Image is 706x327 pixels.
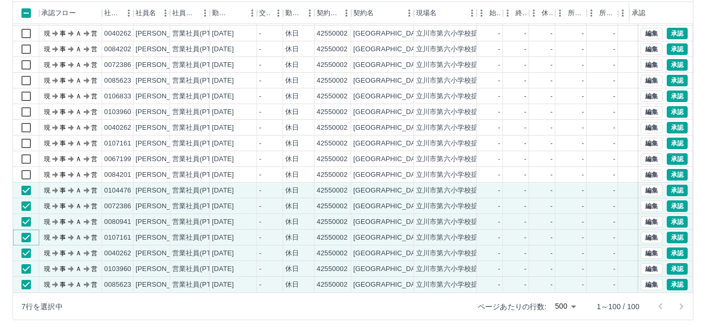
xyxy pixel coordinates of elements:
[416,44,547,54] div: 立川市第六小学校拡充型放課後子ども教室
[551,107,553,117] div: -
[353,201,425,211] div: [GEOGRAPHIC_DATA]
[271,5,286,21] button: メニュー
[353,76,425,86] div: [GEOGRAPHIC_DATA]
[551,186,553,196] div: -
[75,171,82,178] text: Ａ
[285,29,299,39] div: 休日
[551,123,553,133] div: -
[551,29,553,39] div: -
[582,76,584,86] div: -
[641,43,663,55] button: 編集
[102,2,133,24] div: 社員番号
[503,2,529,24] div: 終業
[104,44,131,54] div: 0084202
[317,154,348,164] div: 42550002
[91,108,97,116] text: 営
[667,247,688,259] button: 承認
[498,60,500,70] div: -
[104,154,131,164] div: 0067199
[172,123,227,133] div: 営業社員(PT契約)
[416,154,547,164] div: 立川市第六小学校拡充型放課後子ども教室
[416,139,547,149] div: 立川市第六小学校拡充型放課後子ども教室
[302,5,318,21] button: メニュー
[104,170,131,180] div: 0084201
[477,2,503,24] div: 始業
[315,2,351,24] div: 契約コード
[524,76,526,86] div: -
[613,186,615,196] div: -
[667,200,688,212] button: 承認
[44,77,50,84] text: 現
[667,185,688,196] button: 承認
[667,75,688,86] button: 承認
[317,170,348,180] div: 42550002
[524,29,526,39] div: -
[641,169,663,181] button: 編集
[317,2,339,24] div: 契約コード
[212,170,234,180] div: [DATE]
[582,186,584,196] div: -
[632,2,645,24] div: 承認
[136,186,193,196] div: [PERSON_NAME]
[353,92,425,102] div: [GEOGRAPHIC_DATA]
[667,169,688,181] button: 承認
[75,77,82,84] text: Ａ
[641,138,663,149] button: 編集
[524,170,526,180] div: -
[353,154,425,164] div: [GEOGRAPHIC_DATA]
[582,170,584,180] div: -
[136,29,193,39] div: [PERSON_NAME]
[416,76,547,86] div: 立川市第六小学校拡充型放課後子ども教室
[551,76,553,86] div: -
[667,106,688,118] button: 承認
[104,107,131,117] div: 0103960
[60,77,66,84] text: 事
[551,154,553,164] div: -
[212,107,234,117] div: [DATE]
[551,92,553,102] div: -
[551,139,553,149] div: -
[60,171,66,178] text: 事
[667,263,688,275] button: 承認
[91,46,97,53] text: 営
[170,2,210,24] div: 社員区分
[259,201,261,211] div: -
[641,28,663,39] button: 編集
[104,139,131,149] div: 0107161
[91,77,97,84] text: 営
[498,170,500,180] div: -
[172,186,227,196] div: 営業社員(PT契約)
[244,5,260,21] button: メニュー
[259,123,261,133] div: -
[212,139,234,149] div: [DATE]
[212,154,234,164] div: [DATE]
[582,29,584,39] div: -
[317,123,348,133] div: 42550002
[136,154,193,164] div: [PERSON_NAME]
[524,60,526,70] div: -
[641,247,663,259] button: 編集
[498,29,500,39] div: -
[498,186,500,196] div: -
[582,201,584,211] div: -
[498,92,500,102] div: -
[259,154,261,164] div: -
[285,217,299,227] div: 休日
[524,107,526,117] div: -
[667,43,688,55] button: 承認
[39,2,102,24] div: 承認フロー
[75,108,82,116] text: Ａ
[351,2,414,24] div: 契約名
[136,107,193,117] div: [PERSON_NAME]
[551,201,553,211] div: -
[613,123,615,133] div: -
[285,107,299,117] div: 休日
[259,2,271,24] div: 交通費
[104,186,131,196] div: 0104476
[416,60,547,70] div: 立川市第六小学校拡充型放課後子ども教室
[172,201,227,211] div: 営業社員(PT契約)
[613,107,615,117] div: -
[212,92,234,102] div: [DATE]
[104,60,131,70] div: 0072386
[416,29,547,39] div: 立川市第六小学校拡充型放課後子ども教室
